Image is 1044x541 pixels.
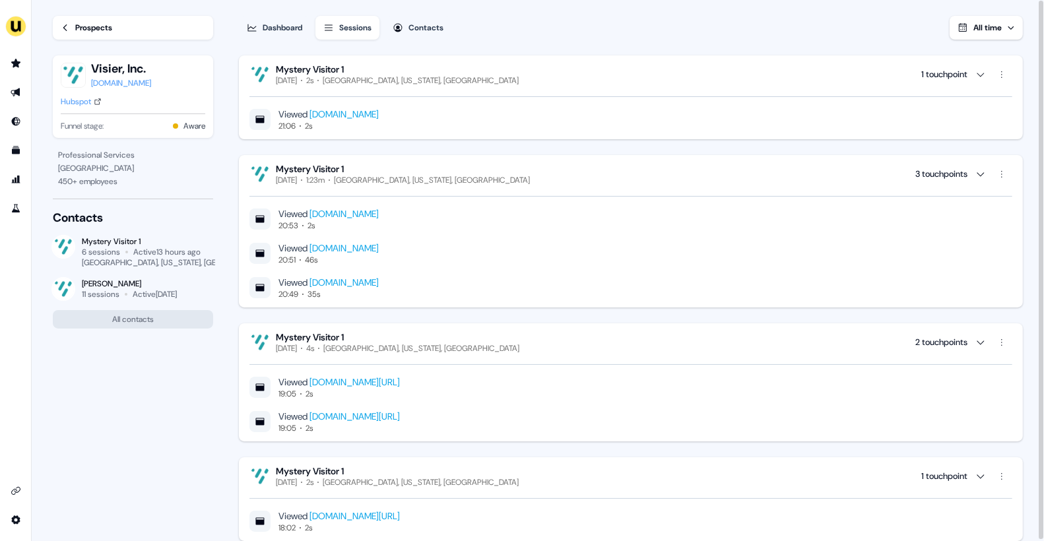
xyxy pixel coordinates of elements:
[5,480,26,501] a: Go to integrations
[385,16,451,40] button: Contacts
[276,331,519,343] div: Mystery Visitor 1
[310,410,400,422] a: [DOMAIN_NAME][URL]
[323,75,519,86] div: [GEOGRAPHIC_DATA], [US_STATE], [GEOGRAPHIC_DATA]
[310,242,379,254] a: [DOMAIN_NAME]
[58,162,208,175] div: [GEOGRAPHIC_DATA]
[278,523,296,533] div: 18:02
[306,75,313,86] div: 2s
[308,220,315,231] div: 2s
[308,289,320,300] div: 35s
[91,61,151,77] button: Visier, Inc.
[306,343,314,354] div: 4s
[276,465,519,477] div: Mystery Visitor 1
[276,477,297,488] div: [DATE]
[339,21,372,34] div: Sessions
[249,163,1012,185] button: Mystery Visitor 1[DATE]1:23m[GEOGRAPHIC_DATA], [US_STATE], [GEOGRAPHIC_DATA] 3 touchpoints
[278,509,400,523] div: Viewed
[973,22,1002,33] span: All time
[263,21,302,34] div: Dashboard
[133,289,177,300] div: Active [DATE]
[276,343,297,354] div: [DATE]
[315,16,379,40] button: Sessions
[278,121,296,131] div: 21:06
[306,175,325,185] div: 1:23m
[5,53,26,74] a: Go to prospects
[310,276,379,288] a: [DOMAIN_NAME]
[921,470,967,483] div: 1 touchpoint
[310,208,379,220] a: [DOMAIN_NAME]
[58,175,208,188] div: 450 + employees
[61,95,91,108] div: Hubspot
[249,488,1012,533] div: Mystery Visitor 1[DATE]2s[GEOGRAPHIC_DATA], [US_STATE], [GEOGRAPHIC_DATA] 1 touchpoint
[53,310,213,329] button: All contacts
[249,465,1012,488] button: Mystery Visitor 1[DATE]2s[GEOGRAPHIC_DATA], [US_STATE], [GEOGRAPHIC_DATA] 1 touchpoint
[82,257,280,268] div: [GEOGRAPHIC_DATA], [US_STATE], [GEOGRAPHIC_DATA]
[5,111,26,132] a: Go to Inbound
[408,21,443,34] div: Contacts
[5,509,26,530] a: Go to integrations
[82,247,120,257] div: 6 sessions
[310,510,400,522] a: [DOMAIN_NAME][URL]
[305,121,312,131] div: 2s
[278,255,296,265] div: 20:51
[278,389,296,399] div: 19:05
[5,198,26,219] a: Go to experiments
[53,16,213,40] a: Prospects
[310,108,379,120] a: [DOMAIN_NAME]
[915,336,967,349] div: 2 touchpoints
[249,354,1012,433] div: Mystery Visitor 1[DATE]4s[GEOGRAPHIC_DATA], [US_STATE], [GEOGRAPHIC_DATA] 2 touchpoints
[53,210,213,226] div: Contacts
[306,423,313,433] div: 2s
[239,16,310,40] button: Dashboard
[249,185,1012,300] div: Mystery Visitor 1[DATE]1:23m[GEOGRAPHIC_DATA], [US_STATE], [GEOGRAPHIC_DATA] 3 touchpoints
[306,477,313,488] div: 2s
[5,140,26,161] a: Go to templates
[921,68,967,81] div: 1 touchpoint
[278,241,379,255] div: Viewed
[334,175,530,185] div: [GEOGRAPHIC_DATA], [US_STATE], [GEOGRAPHIC_DATA]
[91,77,151,90] a: [DOMAIN_NAME]
[305,255,317,265] div: 46s
[276,163,530,175] div: Mystery Visitor 1
[278,423,296,433] div: 19:05
[306,389,313,399] div: 2s
[249,86,1012,131] div: Mystery Visitor 1[DATE]2s[GEOGRAPHIC_DATA], [US_STATE], [GEOGRAPHIC_DATA] 1 touchpoint
[276,63,519,75] div: Mystery Visitor 1
[915,168,967,181] div: 3 touchpoints
[276,175,297,185] div: [DATE]
[278,289,298,300] div: 20:49
[278,108,379,121] div: Viewed
[5,82,26,103] a: Go to outbound experience
[278,207,379,220] div: Viewed
[278,220,298,231] div: 20:53
[278,410,400,423] div: Viewed
[950,16,1023,40] button: All time
[82,236,213,247] div: Mystery Visitor 1
[82,278,177,289] div: [PERSON_NAME]
[278,375,400,389] div: Viewed
[5,169,26,190] a: Go to attribution
[58,148,208,162] div: Professional Services
[278,276,379,289] div: Viewed
[249,331,1012,354] button: Mystery Visitor 1[DATE]4s[GEOGRAPHIC_DATA], [US_STATE], [GEOGRAPHIC_DATA] 2 touchpoints
[82,289,119,300] div: 11 sessions
[276,75,297,86] div: [DATE]
[323,477,519,488] div: [GEOGRAPHIC_DATA], [US_STATE], [GEOGRAPHIC_DATA]
[183,119,205,133] button: Aware
[75,21,112,34] div: Prospects
[305,523,312,533] div: 2s
[310,376,400,388] a: [DOMAIN_NAME][URL]
[323,343,519,354] div: [GEOGRAPHIC_DATA], [US_STATE], [GEOGRAPHIC_DATA]
[249,63,1012,86] button: Mystery Visitor 1[DATE]2s[GEOGRAPHIC_DATA], [US_STATE], [GEOGRAPHIC_DATA] 1 touchpoint
[61,95,102,108] a: Hubspot
[61,119,104,133] span: Funnel stage:
[133,247,201,257] div: Active 13 hours ago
